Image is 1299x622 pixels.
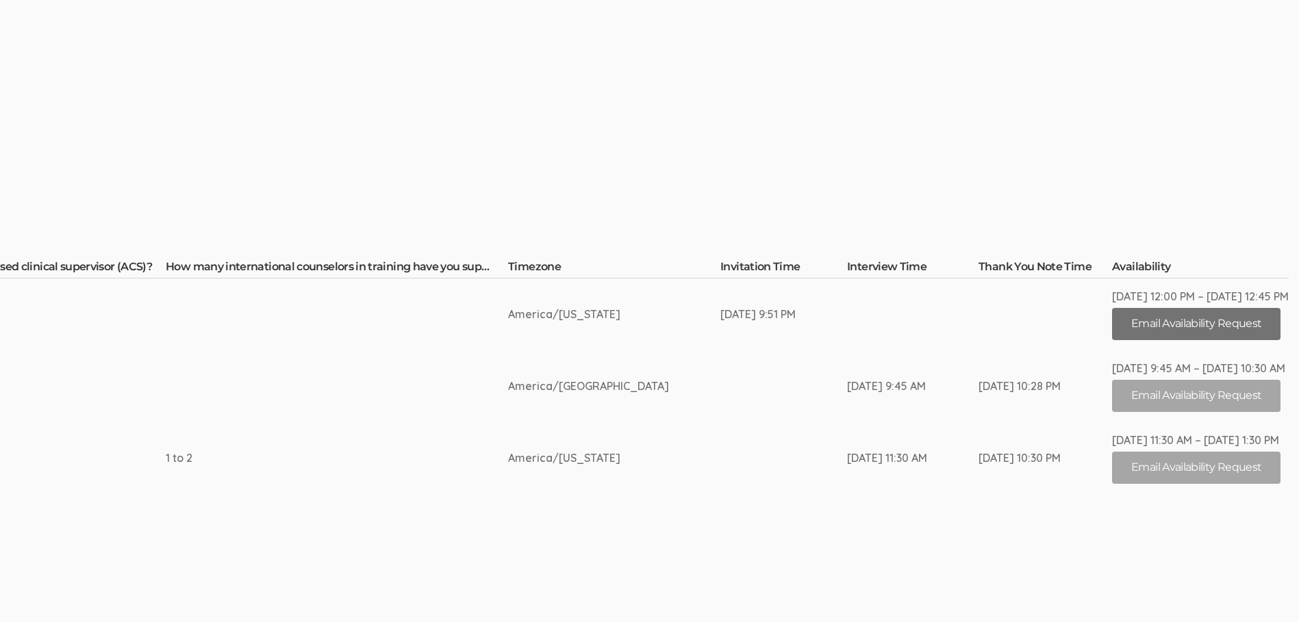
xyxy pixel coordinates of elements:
iframe: Chat Widget [1231,556,1299,622]
button: Email Availability Request [1112,380,1281,412]
th: Invitation Time [720,259,847,278]
th: Timezone [508,259,720,278]
div: [DATE] 9:45 AM – [DATE] 10:30 AM [1112,361,1289,376]
td: America/[US_STATE] [508,422,720,494]
button: Email Availability Request [1112,452,1281,484]
div: [DATE] 10:28 PM [979,378,1061,394]
th: Availability [1112,259,1289,278]
div: [DATE] 10:30 PM [979,450,1061,466]
td: America/[GEOGRAPHIC_DATA] [508,350,720,422]
th: Interview Time [847,259,979,278]
div: 1 to 2 [166,450,457,466]
div: [DATE] 9:45 AM [847,378,927,394]
td: America/[US_STATE] [508,278,720,350]
div: [DATE] 11:30 AM – [DATE] 1:30 PM [1112,432,1289,448]
th: How many international counselors in training have you supervised? [166,259,508,278]
div: [DATE] 9:51 PM [720,307,796,322]
div: [DATE] 11:30 AM [847,450,927,466]
th: Thank You Note Time [979,259,1112,278]
div: [DATE] 12:00 PM – [DATE] 12:45 PM [1112,289,1289,304]
button: Email Availability Request [1112,308,1281,340]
